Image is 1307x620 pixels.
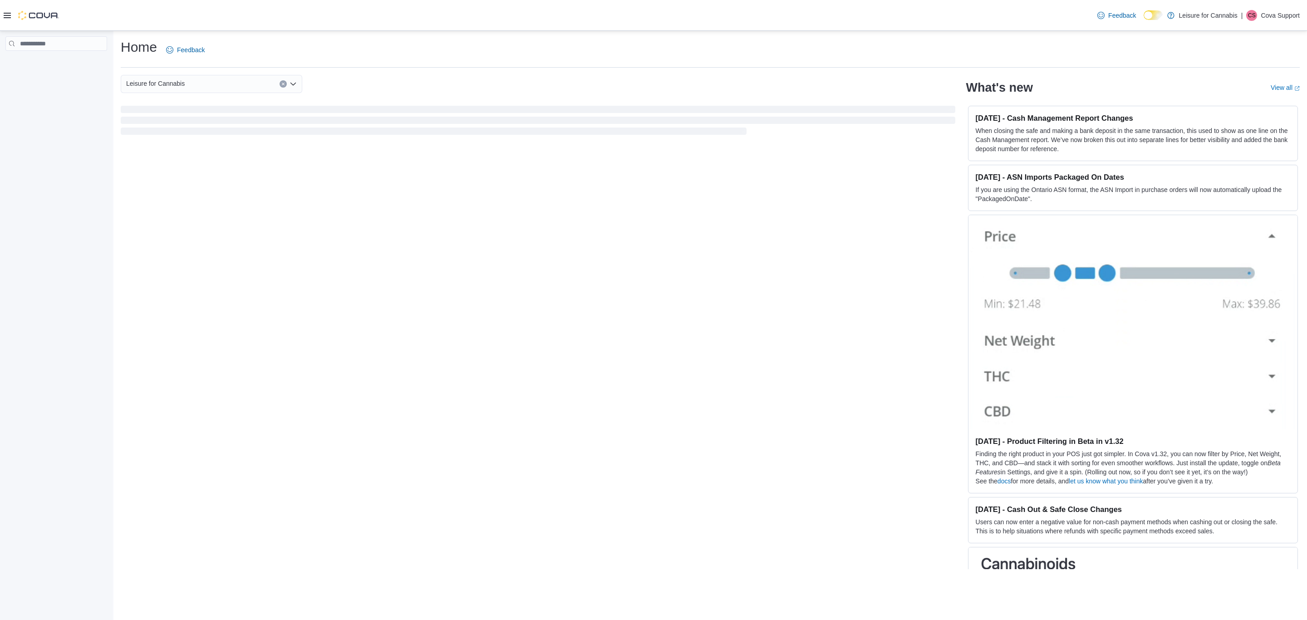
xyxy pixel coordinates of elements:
svg: External link [1294,86,1300,91]
span: Loading [121,108,955,137]
h3: [DATE] - Product Filtering in Beta in v1.32 [976,437,1290,446]
a: Feedback [1094,6,1140,25]
p: | [1241,10,1243,21]
p: Leisure for Cannabis [1179,10,1238,21]
span: CS [1248,10,1256,21]
a: Feedback [162,41,208,59]
p: See the for more details, and after you’ve given it a try. [976,477,1290,486]
span: Feedback [177,45,205,54]
p: If you are using the Ontario ASN format, the ASN Import in purchase orders will now automatically... [976,185,1290,203]
h2: What's new [966,80,1033,95]
button: Clear input [280,80,287,88]
div: Cova Support [1246,10,1257,21]
h3: [DATE] - Cash Out & Safe Close Changes [976,505,1290,514]
img: Cova [18,11,59,20]
a: View allExternal link [1271,84,1300,91]
a: let us know what you think [1069,477,1143,485]
p: Users can now enter a negative value for non-cash payment methods when cashing out or closing the... [976,517,1290,536]
button: Open list of options [290,80,297,88]
h3: [DATE] - ASN Imports Packaged On Dates [976,172,1290,182]
span: Feedback [1108,11,1136,20]
a: docs [997,477,1011,485]
p: Finding the right product in your POS just got simpler. In Cova v1.32, you can now filter by Pric... [976,449,1290,477]
h1: Home [121,38,157,56]
em: Beta Features [976,459,1281,476]
span: Leisure for Cannabis [126,78,185,89]
h3: [DATE] - Cash Management Report Changes [976,113,1290,123]
p: When closing the safe and making a bank deposit in the same transaction, this used to show as one... [976,126,1290,153]
input: Dark Mode [1144,10,1163,20]
p: Cova Support [1261,10,1300,21]
nav: Complex example [5,53,107,74]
